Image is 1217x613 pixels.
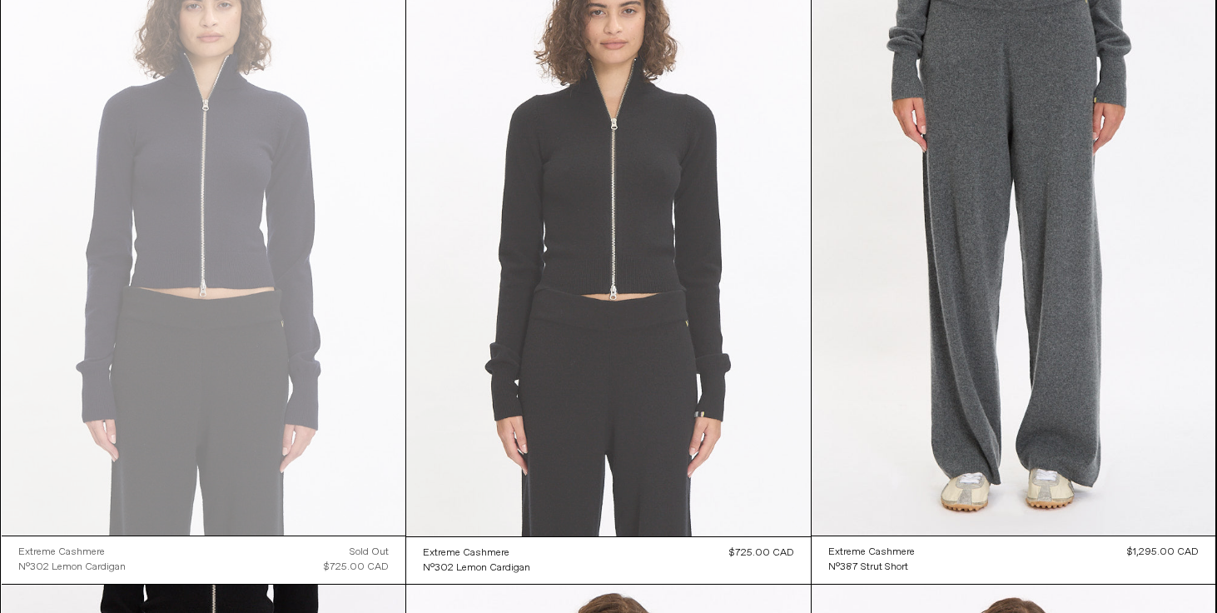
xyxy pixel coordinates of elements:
div: N°387 Strut Short [828,561,908,575]
div: Extreme Cashmere [423,546,509,561]
div: $1,295.00 CAD [1127,545,1199,560]
div: Sold out [350,545,389,560]
a: Extreme Cashmere [828,545,915,560]
a: N°302 Lemon Cardigan [18,560,126,575]
a: N°387 Strut Short [828,560,915,575]
div: $725.00 CAD [729,546,794,561]
div: Extreme Cashmere [828,546,915,560]
div: Extreme Cashmere [18,546,105,560]
div: $725.00 CAD [324,560,389,575]
a: N°302 Lemon Cardigan [423,561,530,576]
a: Extreme Cashmere [423,546,530,561]
div: N°302 Lemon Cardigan [423,561,530,576]
div: N°302 Lemon Cardigan [18,561,126,575]
a: Extreme Cashmere [18,545,126,560]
